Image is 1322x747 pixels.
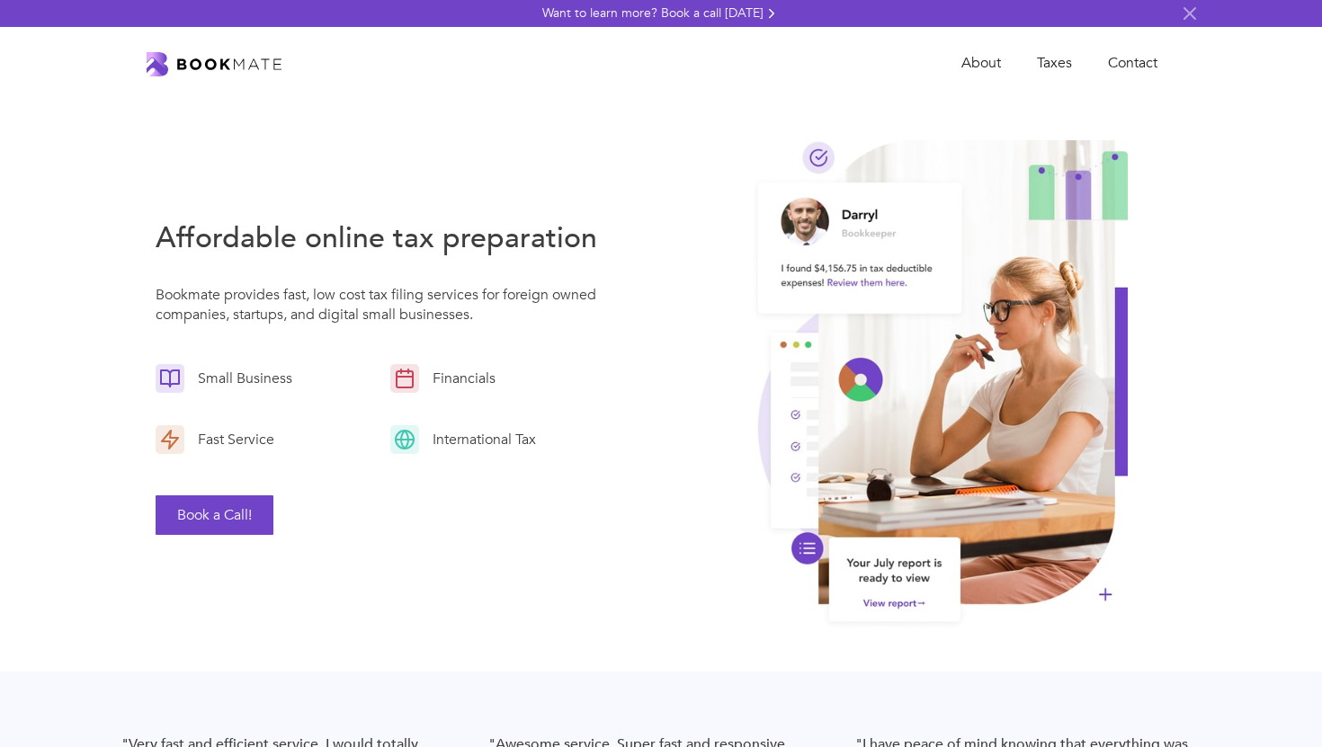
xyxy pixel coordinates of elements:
div: Financials [419,369,500,388]
button: Book a Call! [156,495,273,535]
div: Fast Service [184,430,279,449]
h3: Affordable online tax preparation [156,218,611,258]
div: Small Business [184,369,297,388]
a: Want to learn more? Book a call [DATE] [542,4,780,22]
p: Bookmate provides fast, low cost tax filing services for foreign owned companies, startups, and d... [156,285,611,333]
a: Taxes [1019,45,1090,82]
a: About [943,45,1019,82]
a: home [147,50,281,77]
a: Contact [1090,45,1175,82]
div: International Tax [419,430,540,449]
div: Want to learn more? Book a call [DATE] [542,4,764,22]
